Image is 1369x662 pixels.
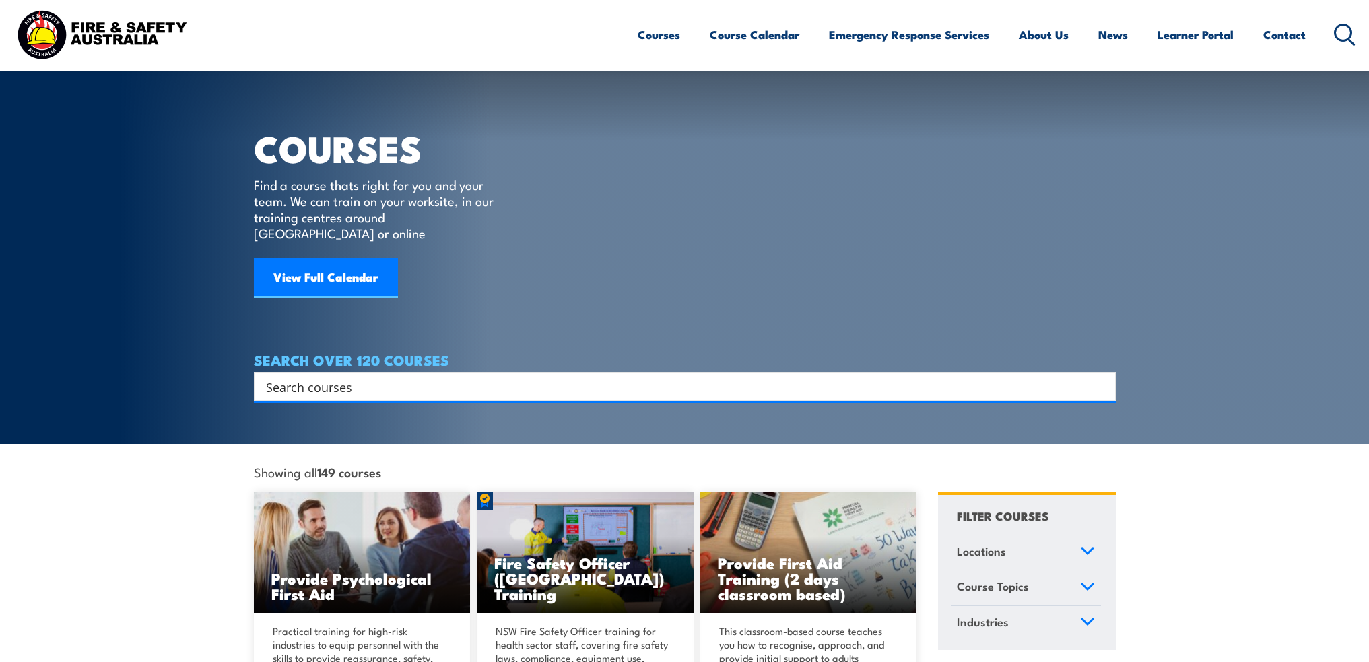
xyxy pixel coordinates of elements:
[700,492,917,614] a: Provide First Aid Training (2 days classroom based)
[700,492,917,614] img: Mental Health First Aid Training (Standard) – Classroom
[254,465,381,479] span: Showing all
[269,377,1089,396] form: Search form
[317,463,381,481] strong: 149 courses
[254,132,513,164] h1: COURSES
[254,492,471,614] img: Mental Health First Aid Training Course from Fire & Safety Australia
[638,17,680,53] a: Courses
[266,376,1086,397] input: Search input
[718,555,900,601] h3: Provide First Aid Training (2 days classroom based)
[1092,377,1111,396] button: Search magnifier button
[494,555,676,601] h3: Fire Safety Officer ([GEOGRAPHIC_DATA]) Training
[710,17,799,53] a: Course Calendar
[254,492,471,614] a: Provide Psychological First Aid
[254,352,1116,367] h4: SEARCH OVER 120 COURSES
[477,492,694,614] img: Fire Safety Advisor
[829,17,989,53] a: Emergency Response Services
[957,613,1009,631] span: Industries
[957,542,1006,560] span: Locations
[957,577,1029,595] span: Course Topics
[254,258,398,298] a: View Full Calendar
[951,535,1101,570] a: Locations
[951,606,1101,641] a: Industries
[957,506,1048,525] h4: FILTER COURSES
[254,176,500,241] p: Find a course thats right for you and your team. We can train on your worksite, in our training c...
[477,492,694,614] a: Fire Safety Officer ([GEOGRAPHIC_DATA]) Training
[1158,17,1234,53] a: Learner Portal
[1263,17,1306,53] a: Contact
[1098,17,1128,53] a: News
[1019,17,1069,53] a: About Us
[271,570,453,601] h3: Provide Psychological First Aid
[951,570,1101,605] a: Course Topics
